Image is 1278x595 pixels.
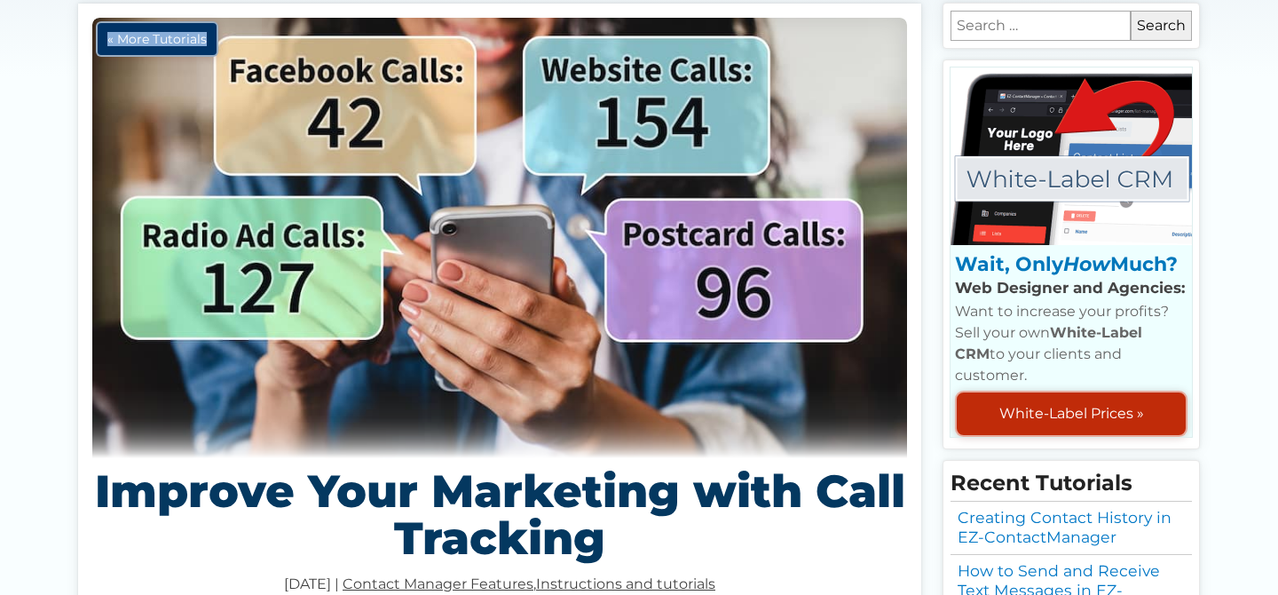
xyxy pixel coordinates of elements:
input: Search [1131,11,1192,41]
a: Creating Contact History in EZ-ContactManager [958,509,1185,548]
a: White Label CRM Wait, OnlyHowMuch?Web Designer and Agencies: Want to increase your profits? Sell ... [951,67,1192,437]
em: How [1063,253,1110,275]
a: « More Tutorials [96,21,218,57]
p: White-Label Prices » [955,391,1187,436]
a: Instructions and tutorials [536,576,715,592]
h2: Wait, Only Much? [955,253,1187,275]
a: Contact Manager Features [343,576,533,592]
h1: Improve Your Marketing with Call Tracking [92,469,907,563]
img: White Label CRM [951,67,1192,245]
span: | [335,576,339,592]
h3: Web Designer and Agencies: [955,280,1187,297]
h3: Recent Tutorials [951,472,1192,496]
span: August 22, 2022 10:31 am [284,576,331,592]
span: , [343,576,715,592]
p: Want to increase your profits? Sell your own to your clients and customer. [955,301,1187,386]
